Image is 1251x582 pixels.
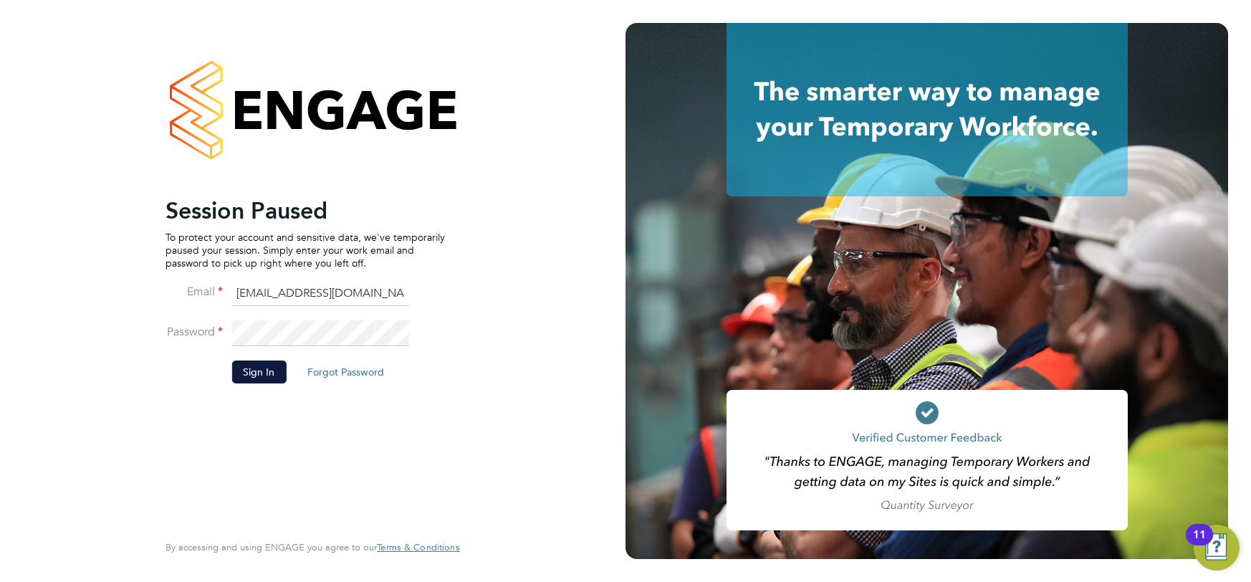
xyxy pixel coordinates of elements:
[296,361,396,383] button: Forgot Password
[231,281,408,307] input: Enter your work email...
[377,542,459,553] a: Terms & Conditions
[166,196,445,225] h2: Session Paused
[166,285,223,300] label: Email
[166,325,223,340] label: Password
[1193,535,1206,553] div: 11
[166,231,445,270] p: To protect your account and sensitive data, we've temporarily paused your session. Simply enter y...
[231,361,286,383] button: Sign In
[1194,525,1240,571] button: Open Resource Center, 11 new notifications
[377,541,459,553] span: Terms & Conditions
[166,541,459,553] span: By accessing and using ENGAGE you agree to our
